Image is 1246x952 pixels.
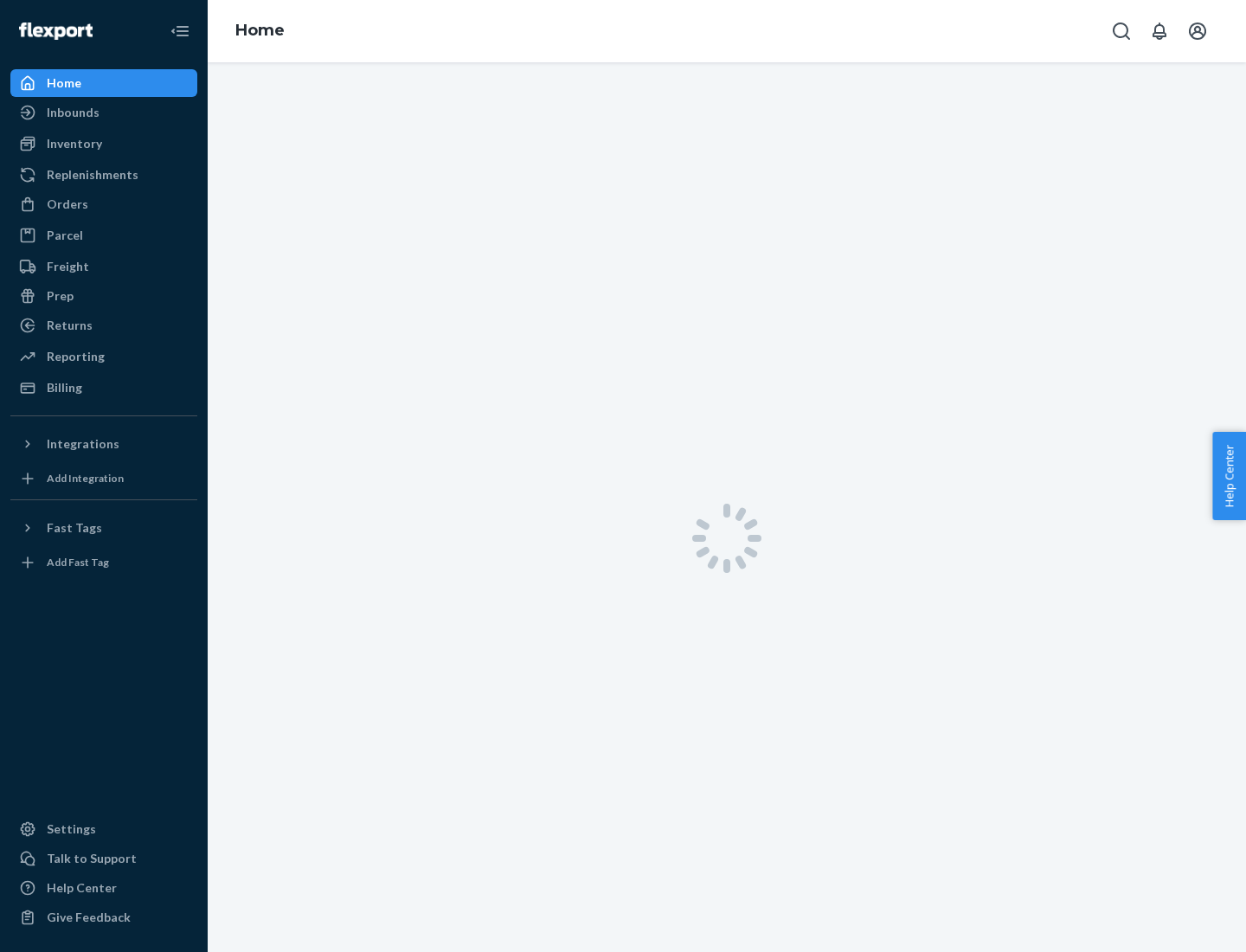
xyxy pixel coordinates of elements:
img: Flexport logo [19,23,93,40]
div: Inventory [47,135,102,152]
a: Reporting [10,343,197,370]
ol: breadcrumbs [222,6,299,56]
a: Prep [10,282,197,310]
div: Billing [47,379,82,396]
div: Fast Tags [47,519,102,537]
div: Orders [47,196,88,213]
a: Replenishments [10,161,197,189]
button: Help Center [1212,432,1246,520]
button: Open Search Box [1104,14,1139,48]
div: Add Fast Tag [47,555,109,569]
a: Home [10,69,197,97]
div: Returns [47,317,93,334]
div: Help Center [47,879,117,897]
div: Reporting [47,348,105,365]
a: Home [235,21,285,40]
a: Talk to Support [10,845,197,872]
div: Add Integration [47,471,124,486]
a: Add Fast Tag [10,549,197,576]
a: Help Center [10,874,197,902]
a: Parcel [10,222,197,249]
div: Inbounds [47,104,100,121]
button: Fast Tags [10,514,197,542]
button: Close Navigation [163,14,197,48]
button: Integrations [10,430,197,458]
a: Inbounds [10,99,197,126]
div: Prep [47,287,74,305]
div: Settings [47,820,96,838]
div: Integrations [47,435,119,453]
a: Billing [10,374,197,402]
button: Give Feedback [10,904,197,931]
div: Talk to Support [47,850,137,867]
div: Freight [47,258,89,275]
button: Open account menu [1180,14,1215,48]
div: Parcel [47,227,83,244]
div: Home [47,74,81,92]
a: Orders [10,190,197,218]
a: Freight [10,253,197,280]
div: Replenishments [47,166,138,183]
a: Returns [10,312,197,339]
button: Open notifications [1142,14,1177,48]
div: Give Feedback [47,909,131,926]
a: Inventory [10,130,197,158]
a: Settings [10,815,197,843]
a: Add Integration [10,465,197,492]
